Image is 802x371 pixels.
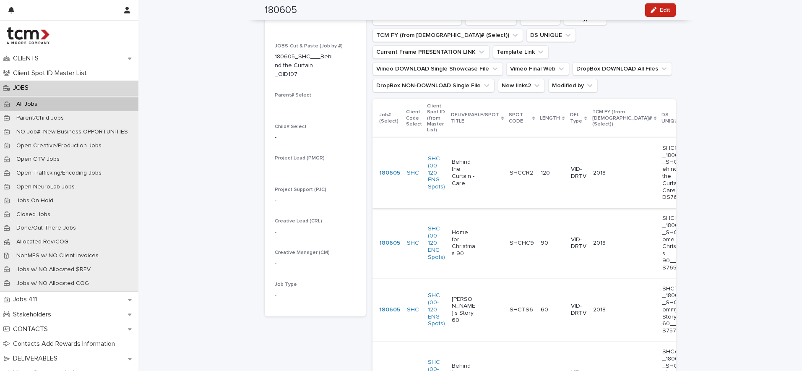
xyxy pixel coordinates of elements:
a: SHC [407,170,419,177]
button: New links2 [498,79,545,92]
p: Jobs w/ NO Allocated $REV [10,266,97,273]
button: Vimeo Final Web [506,62,569,76]
p: 120 [541,170,564,177]
a: SHC (00-120 ENG Spots) [428,155,445,191]
p: Jobs 411 [10,295,44,303]
p: - [275,133,356,142]
p: 2018 [593,306,618,314]
span: Creative Lead (CRL) [275,219,322,224]
p: [PERSON_NAME]'s Story 60 [452,296,477,324]
button: DS UNIQUE [526,29,576,42]
p: SHCTS6 [510,305,535,314]
p: VID-DRTV [571,166,586,180]
a: SHC [407,240,419,247]
p: 90 [541,240,564,247]
p: SHCCR2_180605_SHC_Behind the Curtain - Care___DS764 [662,145,687,201]
p: VID-DRTV [571,303,586,317]
p: DEL Type [570,110,583,126]
p: Open NeuroLab Jobs [10,183,81,191]
p: NO Job#: New Business OPPORTUNITIES [10,128,135,136]
img: 4hMmSqQkux38exxPVZHQ [7,27,49,44]
p: TCM FY (from [DEMOGRAPHIC_DATA]# (Select)) [592,107,652,129]
p: Closed Jobs [10,211,57,218]
span: Project Support (PJC) [275,187,326,192]
a: 180605 [379,306,400,314]
p: - [275,228,356,237]
p: SHCCR2 [510,168,535,177]
p: SHCHC9_180605_SHC_Home for Christmas 90___DS765 [662,215,687,271]
p: SPOT CODE [509,110,530,126]
p: SHCHC9 [510,238,536,247]
span: Creative Manager (CM) [275,250,330,255]
p: 180605_SHC___Behind the Curtain _OID197 [275,52,336,78]
span: Child# Select [275,124,307,129]
a: 180605 [379,170,400,177]
span: JOBS-Cut & Paste (Job by #) [275,44,343,49]
button: Modified by [548,79,598,92]
p: Parent/Child Jobs [10,115,70,122]
p: Done/Out There Jobs [10,225,83,232]
a: 180605 [379,240,400,247]
a: SHC (00-120 ENG Spots) [428,225,445,261]
p: DELIVERABLE/SPOT TITLE [451,110,499,126]
button: DropBox DOWNLOAD All Files [573,62,672,76]
p: - [275,102,356,110]
p: 2018 [593,240,618,247]
p: Client Spot ID (from Master List) [427,102,446,135]
p: DS UNIQUE [661,110,683,126]
a: SHC (00-120 ENG Spots) [428,292,445,327]
button: DropBox NON-DOWNLOAD Single File [372,79,495,92]
span: Parent# Select [275,93,311,98]
p: - [275,196,356,205]
p: Open CTV Jobs [10,156,66,163]
button: Vimeo DOWNLOAD Single Showcase File [372,62,503,76]
button: Edit [645,3,676,17]
a: SHC [407,306,419,314]
p: All Jobs [10,101,44,108]
p: DELIVERABLES [10,355,64,363]
p: Jobs On Hold [10,197,60,204]
p: Client Code Select [406,107,422,129]
p: Open Creative/Production Jobs [10,142,108,149]
p: Stakeholders [10,311,58,319]
p: Contacts Add Rewards Information [10,340,122,348]
button: Template Link [493,45,549,59]
p: JOBS [10,84,35,92]
p: Client Spot ID Master List [10,69,94,77]
p: Behind the Curtain - Care [452,159,477,187]
p: Open Trafficking/Encoding Jobs [10,170,108,177]
p: Home for Christmas 90 [452,229,477,257]
p: 60 [541,306,564,314]
p: SHCTS6_180605_SHC_Tommy's Story 60___DS757 [662,285,687,335]
p: Jobs w/ NO Allocated COG [10,280,96,287]
p: NonMES w/ NO Client Invoices [10,252,105,259]
p: CLIENTS [10,55,45,63]
p: VID-DRTV [571,236,586,251]
span: Project Lead (PMGR) [275,156,325,161]
h2: 180605 [265,4,297,16]
p: CONTACTS [10,325,55,333]
span: Edit [660,7,670,13]
p: - [275,165,356,173]
span: Job Type [275,282,297,287]
p: 2018 [593,170,618,177]
button: Current Frame PRESENTATION LINK [372,45,490,59]
p: - [275,259,356,268]
p: Allocated Rev/COG [10,238,75,246]
button: TCM FY (from Job# (Select)) [372,29,523,42]
p: - [275,291,356,300]
p: Job# (Select) [379,110,401,126]
p: LENGTH [540,114,560,123]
